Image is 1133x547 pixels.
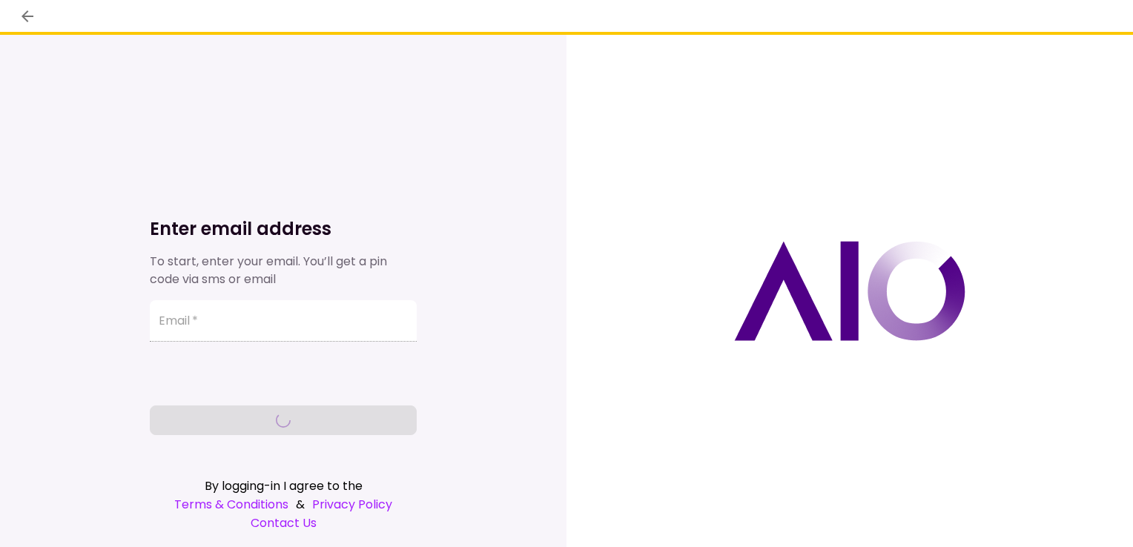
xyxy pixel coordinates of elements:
[174,495,288,514] a: Terms & Conditions
[734,241,965,341] img: AIO logo
[150,514,417,532] a: Contact Us
[150,495,417,514] div: &
[150,217,417,241] h1: Enter email address
[312,495,392,514] a: Privacy Policy
[150,253,417,288] div: To start, enter your email. You’ll get a pin code via sms or email
[15,4,40,29] button: back
[150,477,417,495] div: By logging-in I agree to the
